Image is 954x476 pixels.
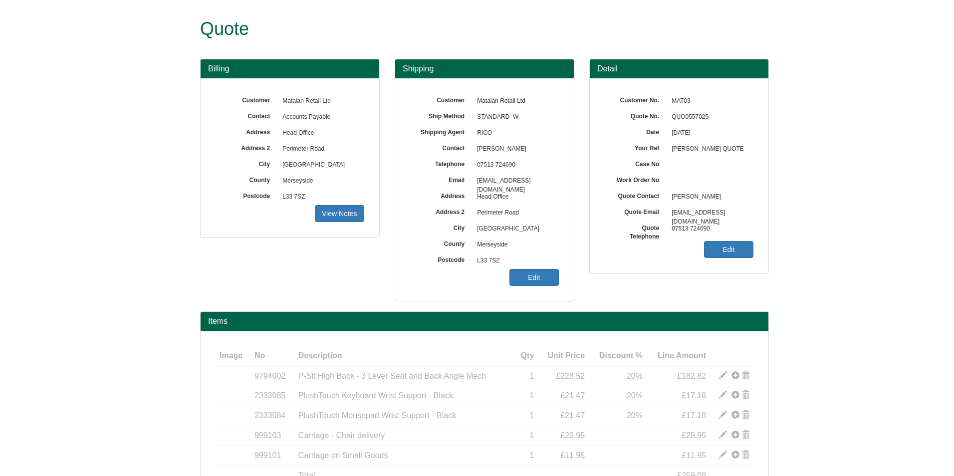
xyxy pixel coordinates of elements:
[667,125,753,141] span: [DATE]
[410,253,472,264] label: Postcode
[298,391,453,400] span: PlushTouch Keyboard Wrist Support - Black
[250,426,294,446] td: 999103
[560,451,585,460] span: £11.95
[667,205,753,221] span: [EMAIL_ADDRESS][DOMAIN_NAME]
[277,125,364,141] span: Head Office
[410,125,472,137] label: Shipping Agent
[410,109,472,121] label: Ship Method
[514,346,538,366] th: Qty
[605,173,667,185] label: Work Order No
[216,173,277,185] label: County
[277,109,364,125] span: Accounts Payable
[627,391,643,400] span: 20%
[250,346,294,366] th: No
[560,411,585,420] span: £21.47
[298,451,388,460] span: Carriage on Small Goods
[277,157,364,173] span: [GEOGRAPHIC_DATA]
[250,406,294,426] td: 2333084
[597,64,761,73] h3: Detail
[403,64,566,73] h3: Shipping
[410,173,472,185] label: Email
[472,221,559,237] span: [GEOGRAPHIC_DATA]
[605,205,667,217] label: Quote Email
[277,93,364,109] span: Matalan Retail Ltd
[605,189,667,201] label: Quote Contact
[472,189,559,205] span: Head Office
[216,93,277,105] label: Customer
[410,141,472,153] label: Contact
[667,141,753,157] span: [PERSON_NAME] QUOTE
[647,346,710,366] th: Line Amount
[250,386,294,406] td: 2333085
[529,372,534,380] span: 1
[677,372,706,380] span: £182.82
[200,19,731,39] h1: Quote
[682,451,706,460] span: £11.95
[216,109,277,121] label: Contact
[472,205,559,221] span: Perimeter Road
[216,346,250,366] th: Image
[704,241,753,258] a: Edit
[627,411,643,420] span: 20%
[250,446,294,466] td: 999101
[298,411,456,420] span: PlushTouch Mousepad Wrist Support - Black
[208,317,761,326] h2: Items
[529,411,534,420] span: 1
[667,109,753,125] span: QUO0557025
[605,141,667,153] label: Your Ref
[208,64,372,73] h3: Billing
[605,125,667,137] label: Date
[529,391,534,400] span: 1
[682,391,706,400] span: £17.18
[410,93,472,105] label: Customer
[667,221,753,237] span: 07513 724690
[216,189,277,201] label: Postcode
[410,157,472,169] label: Telephone
[529,451,534,460] span: 1
[216,125,277,137] label: Address
[667,189,753,205] span: [PERSON_NAME]
[298,431,385,440] span: Carriage - Chair delivery
[277,141,364,157] span: Perimeter Road
[605,221,667,241] label: Quote Telephone
[277,173,364,189] span: Merseyside
[560,431,585,440] span: £29.95
[472,141,559,157] span: [PERSON_NAME]
[529,431,534,440] span: 1
[410,237,472,248] label: County
[589,346,647,366] th: Discount %
[472,125,559,141] span: RICO
[410,205,472,217] label: Address 2
[560,391,585,400] span: £21.47
[605,109,667,121] label: Quote No.
[605,157,667,169] label: Case No
[472,237,559,253] span: Merseyside
[667,93,753,109] span: MAT03
[472,253,559,269] span: L33 7SZ
[472,157,559,173] span: 07513 724690
[472,173,559,189] span: [EMAIL_ADDRESS][DOMAIN_NAME]
[277,189,364,205] span: L33 7SZ
[315,205,364,222] a: View Notes
[472,109,559,125] span: STANDARD_W
[216,141,277,153] label: Address 2
[682,411,706,420] span: £17.18
[605,93,667,105] label: Customer No.
[538,346,589,366] th: Unit Price
[556,372,585,380] span: £228.52
[627,372,643,380] span: 20%
[216,157,277,169] label: City
[472,93,559,109] span: Matalan Retail Ltd
[410,221,472,233] label: City
[298,372,486,380] span: P-Sit High Back - 3 Lever Seat and Back Angle Mech
[410,189,472,201] label: Address
[682,431,706,440] span: £29.95
[250,366,294,386] td: 9794002
[509,269,559,286] a: Edit
[294,346,514,366] th: Description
